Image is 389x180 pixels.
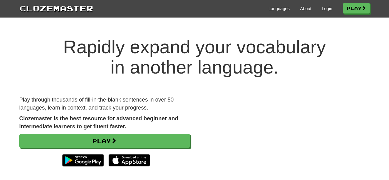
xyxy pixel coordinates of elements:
img: Get it on Google Play [59,151,107,170]
a: Play [343,3,370,14]
a: Login [322,6,332,12]
img: Download_on_the_App_Store_Badge_US-UK_135x40-25178aeef6eb6b83b96f5f2d004eda3bffbb37122de64afbaef7... [109,154,150,166]
a: About [300,6,312,12]
a: Clozemaster [19,2,93,14]
p: Play through thousands of fill-in-the-blank sentences in over 50 languages, learn in context, and... [19,96,190,112]
a: Play [19,134,190,148]
strong: Clozemaster is the best resource for advanced beginner and intermediate learners to get fluent fa... [19,115,178,130]
a: Languages [268,6,290,12]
